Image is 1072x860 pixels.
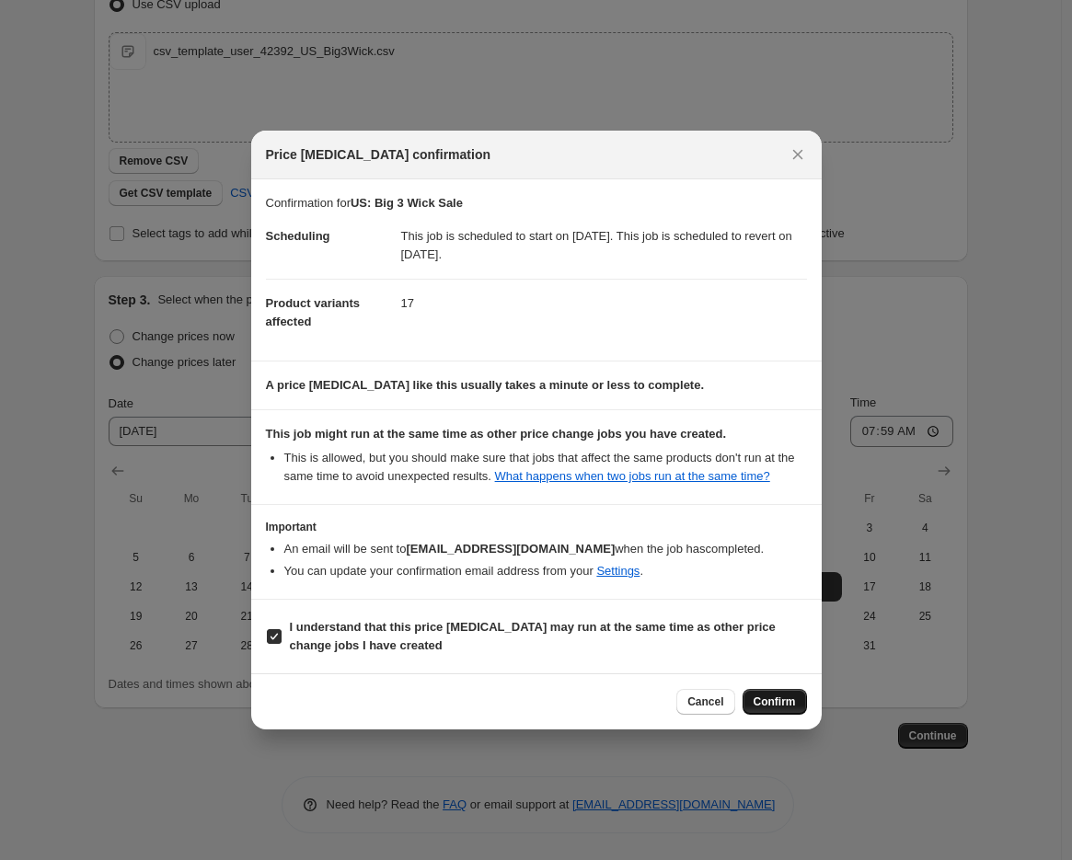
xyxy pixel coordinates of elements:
[785,142,811,167] button: Close
[266,296,361,328] span: Product variants affected
[754,694,796,709] span: Confirm
[266,229,330,243] span: Scheduling
[284,449,807,486] li: This is allowed, but you should make sure that jobs that affect the same products don ' t run at ...
[266,427,727,441] b: This job might run at the same time as other price change jobs you have created.
[284,540,807,558] li: An email will be sent to when the job has completed .
[687,694,723,709] span: Cancel
[596,564,640,578] a: Settings
[743,689,807,715] button: Confirm
[266,520,807,534] h3: Important
[406,542,615,556] b: [EMAIL_ADDRESS][DOMAIN_NAME]
[266,194,807,212] p: Confirmation for
[401,212,807,279] dd: This job is scheduled to start on [DATE]. This job is scheduled to revert on [DATE].
[284,562,807,580] li: You can update your confirmation email address from your .
[495,469,770,483] a: What happens when two jobs run at the same time?
[351,196,463,210] b: US: Big 3 Wick Sale
[401,279,807,327] dd: 17
[676,689,734,715] button: Cancel
[266,378,705,392] b: A price [MEDICAL_DATA] like this usually takes a minute or less to complete.
[290,620,776,652] b: I understand that this price [MEDICAL_DATA] may run at the same time as other price change jobs I...
[266,145,491,164] span: Price [MEDICAL_DATA] confirmation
